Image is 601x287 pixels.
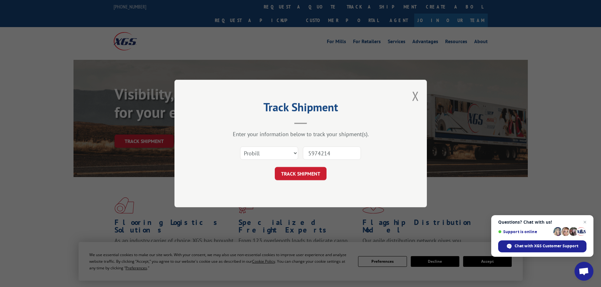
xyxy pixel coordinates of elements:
[498,240,586,252] div: Chat with XGS Customer Support
[515,243,578,249] span: Chat with XGS Customer Support
[498,229,551,234] span: Support is online
[275,167,327,180] button: TRACK SHIPMENT
[574,262,593,281] div: Open chat
[206,130,395,138] div: Enter your information below to track your shipment(s).
[581,218,589,226] span: Close chat
[498,220,586,225] span: Questions? Chat with us!
[206,103,395,115] h2: Track Shipment
[412,88,419,104] button: Close modal
[303,146,361,160] input: Number(s)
